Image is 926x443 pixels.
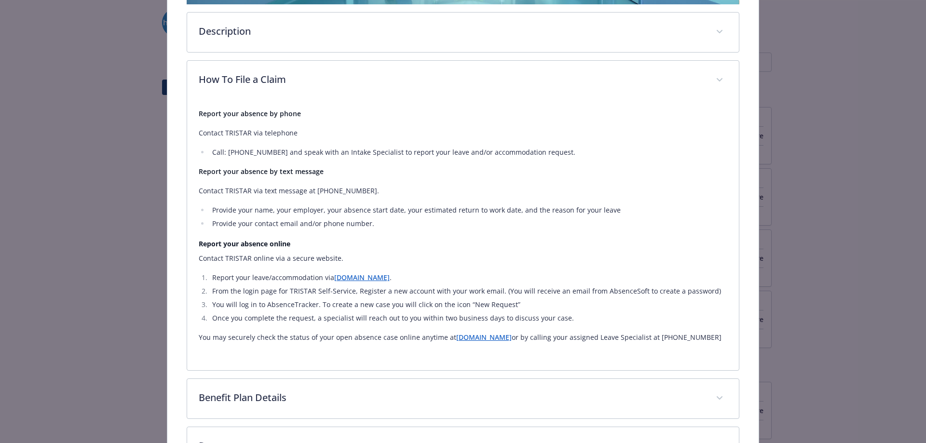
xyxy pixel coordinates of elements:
a: [DOMAIN_NAME] [456,333,512,342]
li: From the login page for TRISTAR Self-Service, Register a new account with your work email. (You w... [209,285,728,297]
p: Contact TRISTAR via telephone [199,127,728,139]
strong: Report your absence by text message [199,167,324,176]
li: You will log in to AbsenceTracker. To create a new case you will click on the icon “New Request” [209,299,728,310]
p: How To File a Claim [199,72,705,87]
div: How To File a Claim [187,61,739,100]
p: Description [199,24,705,39]
p: Contact TRISTAR via text message at [PHONE_NUMBER]. [199,185,728,197]
strong: Report your absence by phone [199,109,301,118]
li: Call: [PHONE_NUMBER] and speak with an Intake Specialist to report your leave and/or accommodatio... [209,147,728,158]
div: Description [187,13,739,52]
p: You may securely check the status of your open absence case online anytime at or by calling your ... [199,332,728,343]
div: How To File a Claim [187,100,739,370]
li: Report your leave/accommodation via . [209,272,728,283]
div: Benefit Plan Details [187,379,739,418]
p: Benefit Plan Details [199,390,705,405]
a: [DOMAIN_NAME] [334,273,390,282]
li: Provide your name, your employer, your absence start date, your estimated return to work date, an... [209,204,728,216]
li: Provide your contact email and/or phone number. [209,218,728,229]
p: Contact TRISTAR online via a secure website. [199,253,728,264]
strong: Report your absence online [199,239,290,248]
li: Once you complete the request, a specialist will reach out to you within two business days to dis... [209,312,728,324]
